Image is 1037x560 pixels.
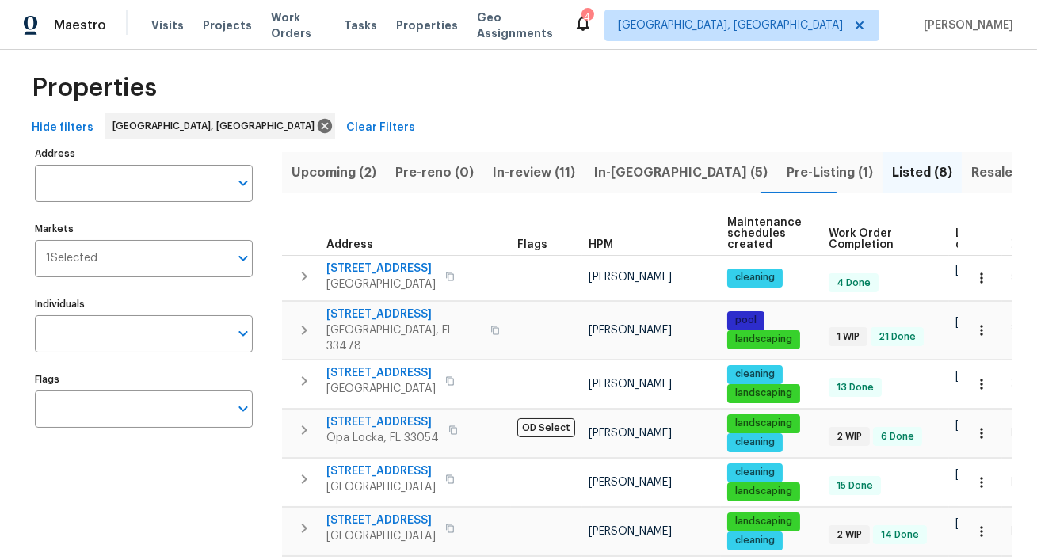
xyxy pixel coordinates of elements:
[830,330,866,344] span: 1 WIP
[326,528,436,544] span: [GEOGRAPHIC_DATA]
[112,118,321,134] span: [GEOGRAPHIC_DATA], [GEOGRAPHIC_DATA]
[917,17,1013,33] span: [PERSON_NAME]
[326,463,436,479] span: [STREET_ADDRESS]
[517,239,547,250] span: Flags
[729,436,781,449] span: cleaning
[232,247,254,269] button: Open
[203,17,252,33] span: Projects
[830,381,880,394] span: 13 Done
[594,162,768,184] span: In-[GEOGRAPHIC_DATA] (5)
[955,469,989,480] span: [DATE]
[35,224,253,234] label: Markets
[589,272,672,283] span: [PERSON_NAME]
[151,17,184,33] span: Visits
[232,172,254,194] button: Open
[232,398,254,420] button: Open
[271,10,325,41] span: Work Orders
[729,417,799,430] span: landscaping
[830,528,868,542] span: 2 WIP
[35,299,253,309] label: Individuals
[955,317,989,328] span: [DATE]
[326,414,439,430] span: [STREET_ADDRESS]
[326,307,481,322] span: [STREET_ADDRESS]
[344,20,377,31] span: Tasks
[727,217,802,250] span: Maintenance schedules created
[340,113,421,143] button: Clear Filters
[875,528,925,542] span: 14 Done
[729,314,763,327] span: pool
[35,149,253,158] label: Address
[729,485,799,498] span: landscaping
[955,518,989,529] span: [DATE]
[589,526,672,537] span: [PERSON_NAME]
[618,17,843,33] span: [GEOGRAPHIC_DATA], [GEOGRAPHIC_DATA]
[729,466,781,479] span: cleaning
[395,162,474,184] span: Pre-reno (0)
[292,162,376,184] span: Upcoming (2)
[892,162,952,184] span: Listed (8)
[32,80,157,96] span: Properties
[326,261,436,276] span: [STREET_ADDRESS]
[955,265,989,276] span: [DATE]
[729,387,799,400] span: landscaping
[477,10,555,41] span: Geo Assignments
[581,10,593,25] div: 4
[105,113,335,139] div: [GEOGRAPHIC_DATA], [GEOGRAPHIC_DATA]
[326,239,373,250] span: Address
[829,228,928,250] span: Work Order Completion
[232,322,254,345] button: Open
[589,379,672,390] span: [PERSON_NAME]
[955,420,989,431] span: [DATE]
[955,371,989,382] span: [DATE]
[729,515,799,528] span: landscaping
[396,17,458,33] span: Properties
[493,162,575,184] span: In-review (11)
[830,479,879,493] span: 15 Done
[54,17,106,33] span: Maestro
[589,477,672,488] span: [PERSON_NAME]
[729,271,781,284] span: cleaning
[875,430,921,444] span: 6 Done
[589,325,672,336] span: [PERSON_NAME]
[326,365,436,381] span: [STREET_ADDRESS]
[830,276,877,290] span: 4 Done
[729,333,799,346] span: landscaping
[326,322,481,354] span: [GEOGRAPHIC_DATA], FL 33478
[787,162,873,184] span: Pre-Listing (1)
[326,479,436,495] span: [GEOGRAPHIC_DATA]
[955,228,982,250] span: List date
[32,118,93,138] span: Hide filters
[346,118,415,138] span: Clear Filters
[35,375,253,384] label: Flags
[326,430,439,446] span: Opa Locka, FL 33054
[326,381,436,397] span: [GEOGRAPHIC_DATA]
[872,330,922,344] span: 21 Done
[729,368,781,381] span: cleaning
[25,113,100,143] button: Hide filters
[971,162,1034,184] span: Resale (8)
[729,534,781,547] span: cleaning
[517,418,575,437] span: OD Select
[589,428,672,439] span: [PERSON_NAME]
[830,430,868,444] span: 2 WIP
[326,276,436,292] span: [GEOGRAPHIC_DATA]
[326,512,436,528] span: [STREET_ADDRESS]
[589,239,613,250] span: HPM
[46,252,97,265] span: 1 Selected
